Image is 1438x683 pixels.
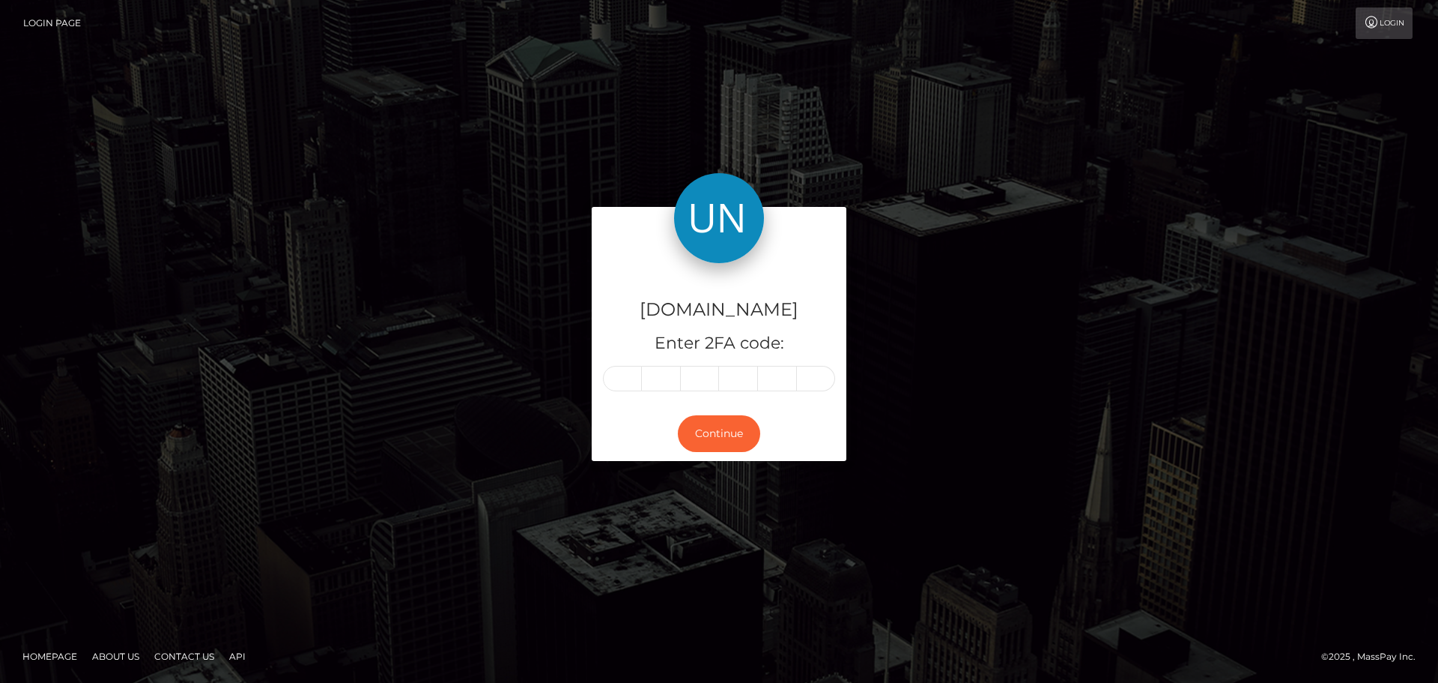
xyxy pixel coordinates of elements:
[1321,649,1427,665] div: © 2025 , MassPay Inc.
[1356,7,1413,39] a: Login
[603,332,835,355] h5: Enter 2FA code:
[603,297,835,323] h4: [DOMAIN_NAME]
[678,415,760,452] button: Continue
[16,645,83,668] a: Homepage
[86,645,145,668] a: About Us
[674,173,764,263] img: Unlockt.me
[148,645,220,668] a: Contact Us
[23,7,81,39] a: Login Page
[223,645,252,668] a: API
